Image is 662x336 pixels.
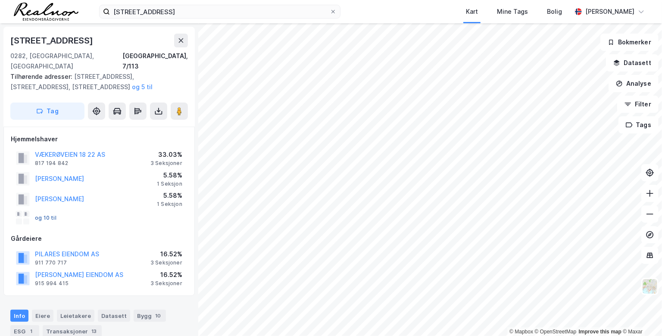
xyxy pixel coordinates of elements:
div: 13 [90,327,98,336]
button: Tag [10,103,84,120]
div: 1 Seksjon [157,180,182,187]
div: [STREET_ADDRESS] [10,34,95,47]
div: 3 Seksjoner [150,259,182,266]
div: Bolig [547,6,562,17]
img: Z [642,278,658,295]
input: Søk på adresse, matrikkel, gårdeiere, leietakere eller personer [110,5,330,18]
div: Hjemmelshaver [11,134,187,144]
div: [STREET_ADDRESS], [STREET_ADDRESS], [STREET_ADDRESS] [10,72,181,92]
div: 5.58% [157,190,182,201]
button: Datasett [606,54,659,72]
div: Leietakere [57,310,94,322]
a: Mapbox [509,329,533,335]
div: Kontrollprogram for chat [619,295,662,336]
button: Filter [617,96,659,113]
span: Tilhørende adresser: [10,73,74,80]
div: 5.58% [157,170,182,180]
div: 817 194 842 [35,160,68,167]
div: 915 994 415 [35,280,69,287]
button: Bokmerker [600,34,659,51]
div: 1 [27,327,36,336]
div: Info [10,310,28,322]
img: realnor-logo.934646d98de889bb5806.png [14,3,78,21]
iframe: Chat Widget [619,295,662,336]
div: Gårdeiere [11,233,187,244]
div: 3 Seksjoner [150,280,182,287]
div: 16.52% [150,249,182,259]
div: 0282, [GEOGRAPHIC_DATA], [GEOGRAPHIC_DATA] [10,51,122,72]
a: OpenStreetMap [535,329,577,335]
div: Mine Tags [497,6,528,17]
a: Improve this map [579,329,621,335]
div: Eiere [32,310,53,322]
div: [GEOGRAPHIC_DATA], 7/113 [122,51,188,72]
div: 1 Seksjon [157,201,182,208]
div: 16.52% [150,270,182,280]
div: 911 770 717 [35,259,67,266]
div: Datasett [98,310,130,322]
div: Kart [466,6,478,17]
button: Analyse [609,75,659,92]
div: [PERSON_NAME] [585,6,634,17]
div: Bygg [134,310,166,322]
div: 10 [153,311,162,320]
div: 33.03% [150,149,182,160]
div: 3 Seksjoner [150,160,182,167]
button: Tags [618,116,659,134]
